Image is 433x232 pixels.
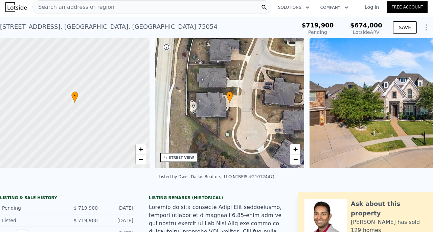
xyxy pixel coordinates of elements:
div: [DATE] [103,205,133,211]
a: Zoom out [290,154,300,165]
div: Ask about this property [351,199,426,218]
span: − [138,155,143,164]
span: $ 719,900 [74,205,98,211]
a: Log In [357,4,387,10]
a: Zoom in [290,144,300,154]
div: [DATE] [103,217,133,224]
span: + [138,145,143,153]
div: Listing Remarks (Historical) [149,195,284,201]
button: Company [315,1,354,14]
span: Search an address or region [33,3,114,11]
div: STREET VIEW [169,155,194,160]
span: • [226,92,233,99]
img: Lotside [5,2,27,12]
a: Zoom out [136,154,146,165]
span: • [71,92,78,99]
span: − [293,155,298,164]
span: + [293,145,298,153]
div: Listed [2,217,62,224]
a: Zoom in [136,144,146,154]
span: $ 719,900 [74,218,98,223]
a: Free Account [387,1,428,13]
div: • [71,91,78,103]
button: Solutions [273,1,315,14]
div: Listed by Dwell Dallas Realtors, LLC (NTREIS #21012447) [159,174,274,179]
div: Pending [302,29,334,36]
div: Pending [2,205,62,211]
span: $674,000 [350,22,382,29]
div: • [226,91,233,103]
button: SAVE [393,21,417,34]
span: $719,900 [302,22,334,29]
button: Show Options [419,21,433,34]
div: Lotside ARV [350,29,382,36]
